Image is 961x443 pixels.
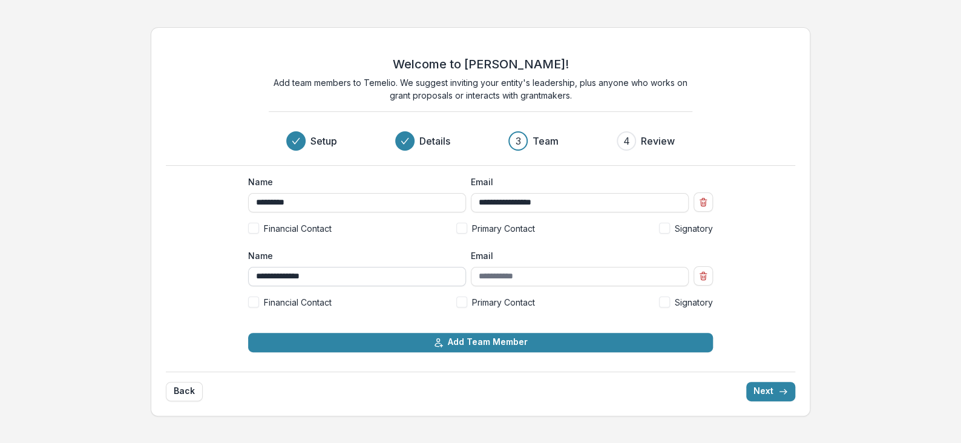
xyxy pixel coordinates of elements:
h3: Setup [310,134,337,148]
span: Signatory [675,222,713,235]
button: Add Team Member [248,333,713,352]
div: 4 [623,134,630,148]
button: Remove team member [694,192,713,212]
button: Next [746,382,795,401]
label: Name [248,176,459,188]
label: Email [471,249,681,262]
span: Signatory [675,296,713,309]
label: Email [471,176,681,188]
h3: Team [533,134,559,148]
button: Back [166,382,203,401]
label: Name [248,249,459,262]
div: 3 [516,134,521,148]
span: Primary Contact [472,222,535,235]
div: Progress [286,131,675,151]
p: Add team members to Temelio. We suggest inviting your entity's leadership, plus anyone who works ... [269,76,692,102]
span: Financial Contact [264,222,332,235]
span: Primary Contact [472,296,535,309]
h2: Welcome to [PERSON_NAME]! [393,57,569,71]
span: Financial Contact [264,296,332,309]
button: Remove team member [694,266,713,286]
h3: Review [641,134,675,148]
h3: Details [419,134,450,148]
